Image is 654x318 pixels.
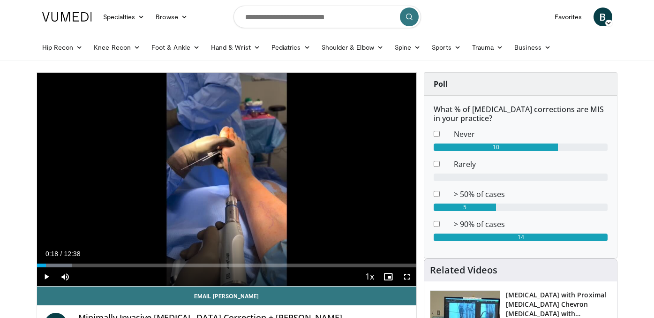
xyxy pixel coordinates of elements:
a: Email [PERSON_NAME] [37,287,417,305]
a: Specialties [98,8,150,26]
dd: > 50% of cases [447,189,615,200]
div: Progress Bar [37,264,417,267]
a: Hand & Wrist [205,38,266,57]
a: Spine [389,38,426,57]
div: 5 [434,204,496,211]
a: Pediatrics [266,38,316,57]
button: Playback Rate [360,267,379,286]
a: Favorites [549,8,588,26]
div: 10 [434,144,558,151]
button: Play [37,267,56,286]
span: / [60,250,62,257]
a: Business [509,38,556,57]
a: Hip Recon [37,38,89,57]
a: Shoulder & Elbow [316,38,389,57]
a: Trauma [466,38,509,57]
dd: Never [447,129,615,140]
button: Fullscreen [398,267,416,286]
a: Sports [426,38,466,57]
a: B [594,8,612,26]
img: VuMedi Logo [42,12,92,22]
a: Knee Recon [88,38,146,57]
div: 14 [434,234,608,241]
a: Foot & Ankle [146,38,205,57]
a: Browse [150,8,193,26]
h4: Related Videos [430,265,497,276]
button: Mute [56,267,75,286]
dd: Rarely [447,159,615,170]
strong: Poll [434,79,448,89]
input: Search topics, interventions [233,6,421,28]
h6: What % of [MEDICAL_DATA] corrections are MIS in your practice? [434,105,608,123]
dd: > 90% of cases [447,219,615,230]
video-js: Video Player [37,73,417,287]
span: 0:18 [45,250,58,257]
button: Enable picture-in-picture mode [379,267,398,286]
span: 12:38 [64,250,80,257]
